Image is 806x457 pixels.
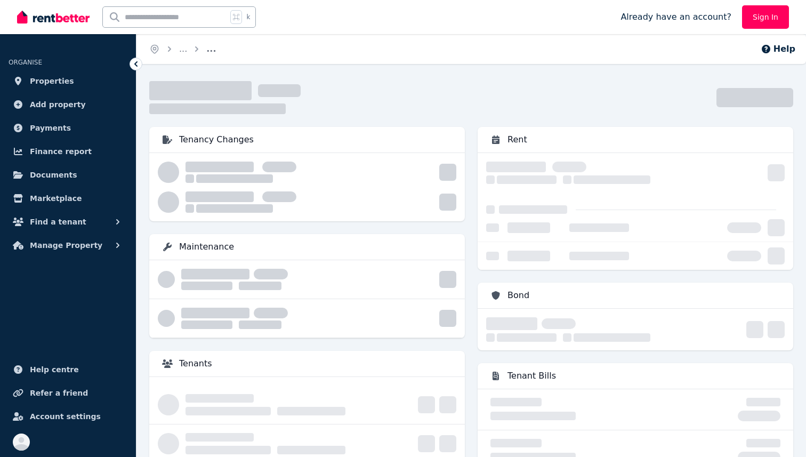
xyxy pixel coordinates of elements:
span: Already have an account? [620,11,731,23]
a: Help centre [9,359,127,380]
a: Payments [9,117,127,139]
span: k [246,13,250,21]
a: Refer a friend [9,382,127,404]
a: ... [179,44,187,54]
span: Marketplace [30,192,82,205]
span: Payments [30,122,71,134]
a: Finance report [9,141,127,162]
nav: Breadcrumb [136,34,229,64]
span: Find a tenant [30,215,86,228]
a: Marketplace [9,188,127,209]
span: Documents [30,169,77,181]
a: Sign In [742,5,789,29]
span: Add property [30,98,86,111]
button: Help [761,43,795,55]
h3: Rent [507,133,527,146]
button: Find a tenant [9,211,127,232]
span: ORGANISE [9,59,42,66]
a: Add property [9,94,127,115]
h3: Tenants [179,357,212,370]
span: Refer a friend [30,387,88,399]
h3: Bond [507,289,529,302]
span: ... [206,43,216,55]
a: Account settings [9,406,127,427]
span: Finance report [30,145,92,158]
h3: Tenancy Changes [179,133,254,146]
a: Properties [9,70,127,92]
span: Manage Property [30,239,102,252]
h3: Maintenance [179,240,234,253]
a: Documents [9,164,127,186]
button: Manage Property [9,235,127,256]
img: RentBetter [17,9,90,25]
span: Properties [30,75,74,87]
h3: Tenant Bills [507,370,556,382]
span: Help centre [30,363,79,376]
span: Account settings [30,410,101,423]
